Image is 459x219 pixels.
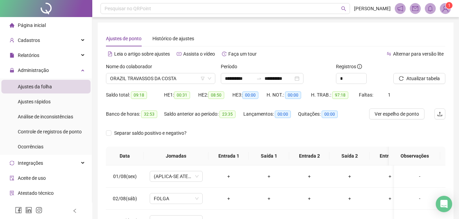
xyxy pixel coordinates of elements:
span: FOLGA [154,193,199,204]
span: solution [10,191,14,195]
div: + [375,195,405,202]
span: 02/08(sáb) [113,196,137,201]
span: youtube [177,52,181,56]
div: Lançamentos: [243,110,298,118]
div: H. NOT.: [267,91,311,99]
span: Faça um tour [228,51,257,57]
div: + [335,195,364,202]
span: 01/08(sex) [113,174,137,179]
div: Quitações: [298,110,346,118]
span: down [207,76,212,81]
span: to [256,76,262,81]
div: + [295,173,324,180]
sup: Atualize o seu contato no menu Meus Dados [446,2,453,9]
span: Cadastros [18,38,40,43]
span: Registros [336,63,362,70]
span: 1 [388,92,391,98]
button: Atualizar tabela [393,73,445,84]
span: file [10,53,14,58]
div: + [214,195,243,202]
span: file-text [108,52,112,56]
th: Jornadas [144,147,208,165]
span: history [222,52,227,56]
span: swap-right [256,76,262,81]
span: Integrações [18,160,43,166]
div: + [254,195,284,202]
span: Observações [394,152,435,160]
span: [PERSON_NAME] [354,5,391,12]
span: linkedin [25,207,32,214]
span: Ajustes rápidos [18,99,51,104]
span: upload [437,111,443,117]
span: 00:00 [242,91,258,99]
span: Faltas: [359,92,374,98]
span: Controle de registros de ponto [18,129,82,134]
span: (APLICA-SE ATESTADO) [154,171,199,181]
span: lock [10,68,14,73]
span: Histórico de ajustes [152,36,194,41]
span: 00:00 [275,111,291,118]
span: Ver espelho de ponto [375,110,419,118]
div: + [214,173,243,180]
span: reload [399,76,404,81]
span: Relatórios [18,53,39,58]
th: Data [106,147,144,165]
div: HE 3: [232,91,267,99]
span: Ajustes de ponto [106,36,141,41]
span: user-add [10,38,14,43]
span: left [72,208,77,213]
th: Entrada 3 [370,147,410,165]
span: audit [10,176,14,180]
div: + [375,173,405,180]
th: Saída 1 [249,147,289,165]
span: 1 [448,3,450,8]
th: Entrada 1 [208,147,249,165]
span: 32:53 [141,111,157,118]
div: H. TRAB.: [311,91,359,99]
span: Administração [18,68,49,73]
span: Ajustes da folha [18,84,52,89]
label: Nome do colaborador [106,63,157,70]
span: 00:31 [174,91,190,99]
span: Ocorrências [18,144,43,149]
span: mail [412,5,418,12]
div: Banco de horas: [106,110,164,118]
div: + [335,173,364,180]
span: home [10,23,14,28]
span: Atualizar tabela [406,75,440,82]
div: + [254,173,284,180]
span: filter [201,76,205,81]
span: ORAZIL TRAVASSOS DA COSTA [110,73,211,84]
span: Página inicial [18,23,46,28]
span: Análise de inconsistências [18,114,73,119]
div: - [400,173,440,180]
div: + [295,195,324,202]
span: Aceite de uso [18,175,46,181]
span: notification [397,5,403,12]
span: 00:00 [285,91,301,99]
span: 00:00 [322,111,338,118]
span: Atestado técnico [18,190,54,196]
div: Saldo total: [106,91,164,99]
label: Período [221,63,242,70]
span: Leia o artigo sobre ajustes [114,51,170,57]
div: HE 2: [198,91,232,99]
span: Separar saldo positivo e negativo? [111,129,189,137]
span: search [341,6,346,11]
span: bell [427,5,433,12]
img: 79077 [440,3,450,14]
span: instagram [36,207,42,214]
span: sync [10,161,14,165]
th: Entrada 2 [289,147,329,165]
button: Ver espelho de ponto [369,108,424,119]
span: 09:18 [131,91,147,99]
span: Assista o vídeo [183,51,215,57]
div: Saldo anterior ao período: [164,110,243,118]
span: 97:18 [332,91,348,99]
div: Open Intercom Messenger [436,196,452,212]
span: info-circle [357,64,362,69]
div: HE 1: [164,91,198,99]
span: Alternar para versão lite [393,51,444,57]
span: swap [387,52,391,56]
div: - [400,195,440,202]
